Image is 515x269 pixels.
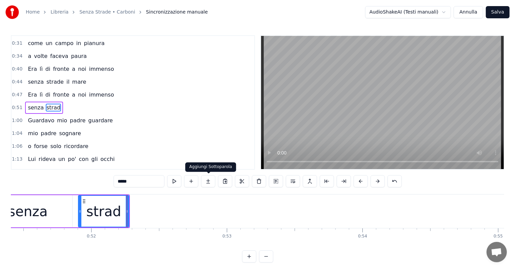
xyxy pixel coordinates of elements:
span: 1:13 [12,156,22,163]
span: a [71,65,76,73]
span: cielo [63,168,77,176]
span: in [76,39,82,47]
span: 0:47 [12,91,22,98]
div: 0:53 [222,234,232,239]
div: 0:52 [87,234,96,239]
button: Salva [486,6,510,18]
span: noi [77,65,87,73]
nav: breadcrumb [26,9,208,16]
span: scrutando [27,168,56,176]
span: o [27,142,32,150]
span: padre [40,129,57,137]
span: noi [77,91,87,99]
span: forse [33,142,48,150]
span: Sincronizzazione manuale [146,9,208,16]
a: Home [26,9,40,16]
span: immenso [88,91,115,99]
span: a [71,91,76,99]
span: guardare [87,117,113,124]
span: 0:40 [12,66,22,73]
div: strad [86,201,121,222]
a: Senza Strade • Carboni [79,9,135,16]
span: sognare [58,129,81,137]
span: gli [91,155,98,163]
div: 0:55 [494,234,503,239]
span: lì [39,65,43,73]
span: fronte [52,91,70,99]
span: 0:31 [12,40,22,47]
span: Era [27,65,38,73]
span: volte [33,52,48,60]
div: Aggiungi Sottoparola [185,162,236,172]
span: senza [27,104,44,111]
span: come [27,39,43,47]
span: senza [27,78,44,86]
span: 1:04 [12,130,22,137]
span: 1:16 [12,169,22,175]
span: ricordare [63,142,89,150]
span: Guardavo [27,117,55,124]
span: padre [69,117,86,124]
button: Annulla [454,6,483,18]
span: immenso [88,65,115,73]
span: 0:34 [12,53,22,60]
span: Lui [27,155,36,163]
span: un [58,155,66,163]
a: Aprire la chat [487,242,507,262]
span: il [57,168,61,176]
div: 0:54 [358,234,367,239]
span: fronte [52,65,70,73]
span: di [45,91,51,99]
span: paura [70,52,87,60]
span: mio [27,129,39,137]
span: faceva [49,52,69,60]
span: rideva [38,155,56,163]
span: strade [46,78,64,86]
span: strad [46,104,61,111]
span: con [78,155,90,163]
span: 1:06 [12,143,22,150]
a: Libreria [51,9,68,16]
span: e [78,168,83,176]
span: l'orizzonte [84,168,114,176]
span: occhi [100,155,115,163]
span: 0:51 [12,104,22,111]
span: po' [67,155,77,163]
span: solo [49,142,62,150]
span: campo [55,39,74,47]
span: a [27,52,32,60]
span: pianura [83,39,105,47]
div: senza [8,201,47,222]
img: youka [5,5,19,19]
span: un [45,39,53,47]
span: 0:44 [12,79,22,85]
span: mare [72,78,87,86]
span: lì [39,91,43,99]
span: mio [56,117,68,124]
span: Era [27,91,38,99]
span: 1:00 [12,117,22,124]
span: di [45,65,51,73]
span: il [66,78,70,86]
